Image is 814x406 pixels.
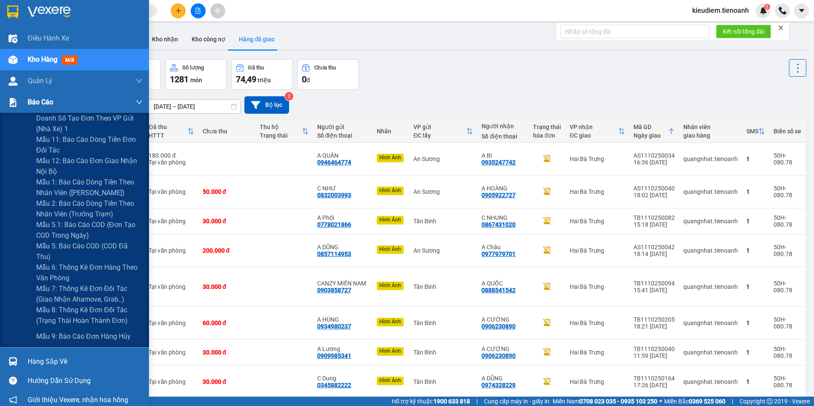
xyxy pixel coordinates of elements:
div: 1 [746,155,765,162]
div: A DŨNG [317,244,369,251]
div: 18:14 [DATE] [633,251,675,257]
div: 0888541542 [482,287,516,294]
div: Tân Bình [413,283,473,290]
span: notification [9,396,17,404]
input: Nhập số tổng đài [560,25,709,38]
span: caret-down [798,7,805,14]
div: Hai Bà Trưng [570,247,625,254]
img: warehouse-icon [9,357,17,366]
th: Toggle SortBy [144,120,198,143]
th: Toggle SortBy [742,120,769,143]
div: 50H-080.78 [774,346,801,359]
div: C NHƯ [317,185,369,192]
div: Ngày giao [633,132,668,139]
span: 74,49 [236,74,256,84]
div: C Dung [317,375,369,382]
span: | [732,397,733,406]
div: 0909985341 [317,352,351,359]
div: 16:36 [DATE] [633,159,675,166]
div: 0857114953 [317,251,351,257]
div: Đã thu [149,124,187,130]
span: down [136,99,143,106]
th: Toggle SortBy [629,120,679,143]
div: Hình Ảnh [377,187,404,195]
div: 0946464774 [317,159,351,166]
div: Tại văn phòng [149,218,194,225]
div: Chưa thu [314,65,336,71]
div: Biển số xe [774,128,801,135]
button: Kết nối tổng đài [716,25,771,38]
div: Số lượng [182,65,204,71]
div: 1 [746,349,765,356]
div: giao hàng [683,132,738,139]
div: Tân Bình [413,320,473,326]
span: Mẫu 11: Báo cáo dòng tiền đơn đối tác [36,134,143,155]
div: 1 [746,283,765,290]
div: quangnhat.tienoanh [683,247,738,254]
button: Kho nhận [145,29,185,49]
div: AS1110250034 [633,152,675,159]
div: 1 [746,320,765,326]
div: Nhãn [377,128,405,135]
div: 15:18 [DATE] [633,221,675,228]
div: TB1110250205 [633,316,675,323]
div: 30.000 đ [203,283,252,290]
div: 50H-080.78 [774,185,801,199]
div: A Châu [482,244,525,251]
span: đ [307,77,310,84]
span: 0 [302,74,307,84]
div: 0832003993 [317,192,351,199]
span: Mẫu 5.1: Báo cáo COD (Đơn tạo COD trong ngày) [36,219,143,241]
div: 11:59 [DATE] [633,352,675,359]
div: Hàng sắp về [28,355,143,368]
span: Kho hàng [28,55,57,63]
div: hóa đơn [533,132,561,139]
div: Hình Ảnh [377,318,404,326]
div: Tân Bình [413,218,473,225]
button: caret-down [794,3,809,18]
div: Hai Bà Trưng [570,283,625,290]
sup: 2 [285,92,293,101]
input: Select a date range. [148,100,241,113]
div: 50H-080.78 [774,280,801,294]
span: món [190,77,202,84]
span: plus [175,8,181,14]
div: 50.000 đ [203,188,252,195]
div: 1 [746,218,765,225]
div: 0934980237 [317,323,351,330]
span: Mẫu 12: Báo cáo đơn giao nhận nội bộ [36,155,143,177]
div: A DŨNG [482,375,525,382]
div: 180.000 đ [149,152,194,159]
span: Mẫu 2: Báo cáo dòng tiền theo nhân viên (Trưởng Trạm) [36,198,143,219]
div: Thu hộ [260,124,302,130]
span: Giới thiệu Vexere, nhận hoa hồng [28,394,128,405]
strong: 1900 633 818 [433,398,470,405]
span: Mẫu 7: Thống kê đơn đối tác (Giao nhận Ahamove, Grab..) [36,283,143,305]
div: quangnhat.tienoanh [683,218,738,225]
div: quangnhat.tienoanh [683,378,738,385]
sup: 5 [764,4,770,10]
div: 0974328229 [482,382,516,389]
div: A QUÂN [317,152,369,159]
span: | [476,397,478,406]
img: warehouse-icon [9,34,17,43]
img: warehouse-icon [9,55,17,64]
div: Số điện thoại [317,132,369,139]
button: Đã thu74,49 triệu [231,59,293,90]
div: Hình Ảnh [377,377,404,385]
div: Hai Bà Trưng [570,378,625,385]
div: A Phối [317,214,369,221]
div: 0345882222 [317,382,351,389]
img: warehouse-icon [9,77,17,86]
div: An Sương [413,188,473,195]
div: TB1110250040 [633,346,675,352]
span: Mẫu 9: Báo cáo đơn hàng hủy [36,331,131,342]
div: C NHUNG [482,214,525,221]
div: An Sương [413,155,473,162]
div: 50H-080.78 [774,152,801,166]
img: phone-icon [779,7,786,14]
div: 0935247742 [482,159,516,166]
div: 0906230890 [482,323,516,330]
div: Hình Ảnh [377,216,404,225]
div: Hai Bà Trưng [570,349,625,356]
